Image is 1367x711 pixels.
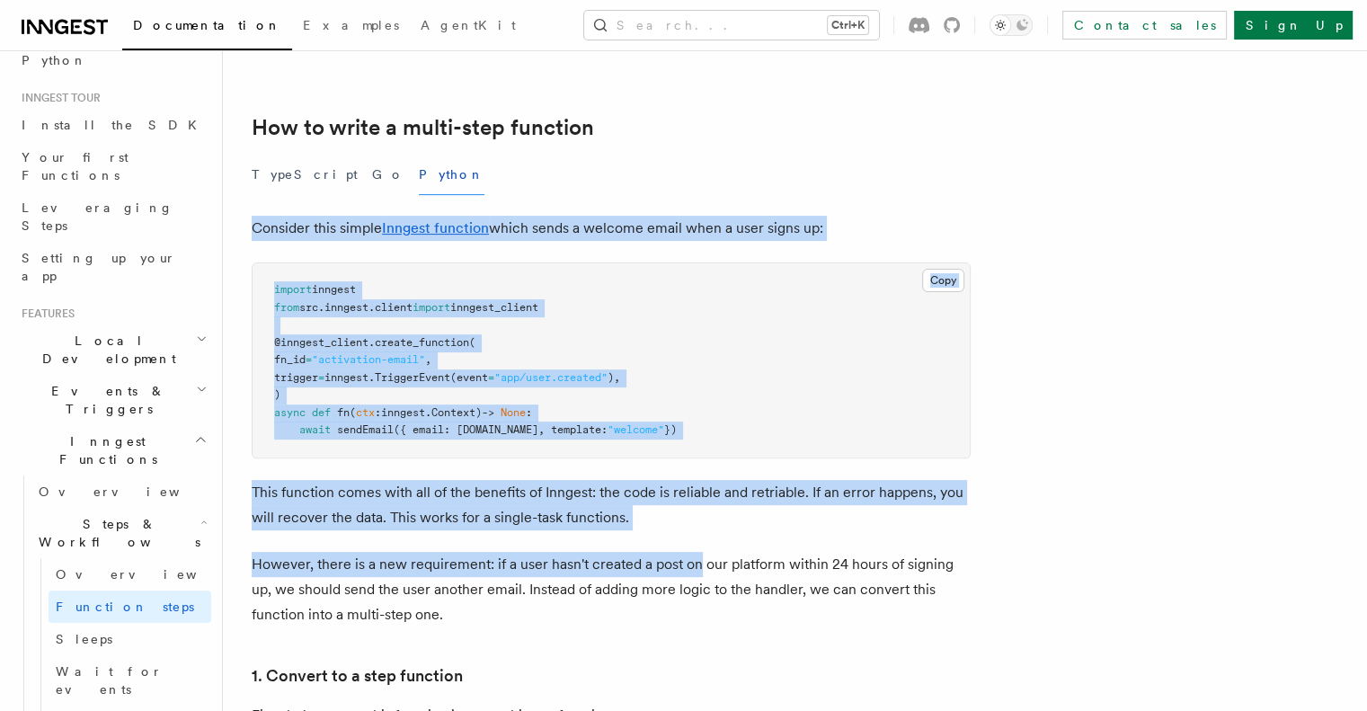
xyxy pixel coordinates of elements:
[14,432,194,468] span: Inngest Functions
[368,301,375,314] span: .
[410,5,527,49] a: AgentKit
[375,301,413,314] span: client
[494,371,608,384] span: "app/user.created"
[274,353,306,366] span: fn_id
[133,18,281,32] span: Documentation
[299,301,318,314] span: src
[425,406,431,419] span: .
[14,109,211,141] a: Install the SDK
[274,406,306,419] span: async
[22,118,208,132] span: Install the SDK
[274,301,299,314] span: from
[56,567,241,582] span: Overview
[39,484,224,499] span: Overview
[31,515,200,551] span: Steps & Workflows
[375,336,469,349] span: create_function
[312,406,331,419] span: def
[828,16,868,34] kbd: Ctrl+K
[56,600,194,614] span: Function steps
[501,406,526,419] span: None
[49,591,211,623] a: Function steps
[252,155,358,195] button: TypeScript
[14,191,211,242] a: Leveraging Steps
[990,14,1033,36] button: Toggle dark mode
[14,332,196,368] span: Local Development
[526,406,532,419] span: :
[421,18,516,32] span: AgentKit
[356,406,375,419] span: ctx
[664,423,677,436] span: })
[1234,11,1353,40] a: Sign Up
[14,141,211,191] a: Your first Functions
[14,242,211,292] a: Setting up your app
[425,353,431,366] span: ,
[22,150,129,182] span: Your first Functions
[324,301,368,314] span: inngest
[252,552,971,627] p: However, there is a new requirement: if a user hasn't created a post on our platform within 24 ho...
[306,353,312,366] span: =
[318,301,324,314] span: .
[252,480,971,530] p: This function comes with all of the benefits of Inngest: the code is reliable and retriable. If a...
[14,307,75,321] span: Features
[274,283,312,296] span: import
[252,216,971,241] p: Consider this simple which sends a welcome email when a user signs up:
[31,475,211,508] a: Overview
[14,425,211,475] button: Inngest Functions
[274,371,318,384] span: trigger
[368,336,375,349] span: .
[56,632,112,646] span: Sleeps
[56,664,163,697] span: Wait for events
[608,423,664,436] span: "welcome"
[122,5,292,50] a: Documentation
[584,11,879,40] button: Search...Ctrl+K
[482,406,494,419] span: ->
[413,301,450,314] span: import
[14,44,211,76] a: Python
[431,406,482,419] span: Context)
[419,155,484,195] button: Python
[252,115,594,140] a: How to write a multi-step function
[14,375,211,425] button: Events & Triggers
[337,423,394,436] span: sendEmail
[49,623,211,655] a: Sleeps
[375,406,381,419] span: :
[922,269,964,292] button: Copy
[450,301,538,314] span: inngest_client
[312,283,356,296] span: inngest
[22,53,87,67] span: Python
[22,200,173,233] span: Leveraging Steps
[31,508,211,558] button: Steps & Workflows
[1062,11,1227,40] a: Contact sales
[375,371,450,384] span: TriggerEvent
[14,382,196,418] span: Events & Triggers
[324,371,375,384] span: inngest.
[274,388,280,401] span: )
[14,91,101,105] span: Inngest tour
[469,336,475,349] span: (
[450,371,488,384] span: (event
[318,371,324,384] span: =
[303,18,399,32] span: Examples
[49,558,211,591] a: Overview
[488,371,494,384] span: =
[312,353,425,366] span: "activation-email"
[49,655,211,706] a: Wait for events
[350,406,356,419] span: (
[372,155,404,195] button: Go
[14,324,211,375] button: Local Development
[381,406,425,419] span: inngest
[274,336,368,349] span: @inngest_client
[252,663,463,689] a: 1. Convert to a step function
[608,371,620,384] span: ),
[292,5,410,49] a: Examples
[22,251,176,283] span: Setting up your app
[394,423,608,436] span: ({ email: [DOMAIN_NAME], template:
[382,219,489,236] a: Inngest function
[299,423,331,436] span: await
[337,406,350,419] span: fn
